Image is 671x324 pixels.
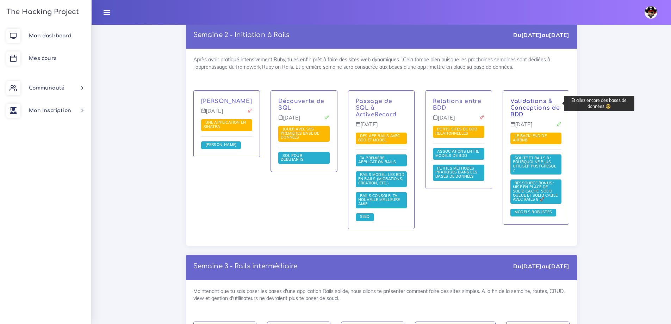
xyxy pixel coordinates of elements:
[513,155,556,173] span: SQLite et Rails 8 : Pourquoi ne plus utiliser PostgreSQL ?
[435,166,477,179] a: Petites méthodes pratiques dans les bases de données
[435,149,479,158] a: Associations entre models de BDD
[204,142,239,147] a: [PERSON_NAME]
[201,98,252,104] a: [PERSON_NAME]
[433,115,484,126] p: [DATE]
[29,108,71,113] span: Mon inscription
[513,181,558,202] span: Ressource Bonus : Mise en place de Solid Cache, Solid Queue et Solid Cable avec Rails 8 🚀
[513,262,569,270] div: Du au
[513,133,547,142] span: Le Back-end de Airbnb
[564,96,634,111] div: Et allez encore des bases de données 😎
[4,8,79,16] h3: The Hacking Project
[29,33,72,38] span: Mon dashboard
[193,31,290,38] a: Semaine 2 - Initiation à Rails
[281,127,319,140] a: Jouer avec ses premières base de données
[513,156,556,173] a: SQLite et Rails 8 : Pourquoi ne plus utiliser PostgreSQL ?
[513,134,547,143] a: Le Back-end de Airbnb
[549,263,569,270] strong: [DATE]
[549,31,569,38] strong: [DATE]
[201,108,253,120] p: [DATE]
[356,122,407,133] p: [DATE]
[193,263,298,270] a: Semaine 3 - Rails intermédiaire
[513,210,554,215] a: Models robustes
[645,6,657,19] img: avatar
[358,134,400,143] a: Des app Rails avec BDD et Model
[358,156,398,165] a: Ta première application Rails
[513,31,569,39] div: Du au
[433,98,481,111] a: Relations entre BDD
[513,209,554,214] span: Models robustes
[186,49,577,246] div: Après avoir pratiqué intensivement Ruby, tu es enfin prêt à faire des sites web dynamiques ! Cela...
[435,127,477,136] a: Petits sites de BDD relationnelles
[510,122,562,133] p: [DATE]
[358,214,372,219] a: Seed
[521,263,542,270] strong: [DATE]
[281,153,305,162] a: SQL pour débutants
[513,181,558,202] a: Ressource Bonus : Mise en place de Solid Cache, Solid Queue et Solid Cable avec Rails 8 🚀
[278,115,330,126] p: [DATE]
[29,85,64,91] span: Communauté
[204,120,246,129] a: Une application en Sinatra
[358,194,400,207] a: Rails Console, ta nouvelle meilleure amie
[510,98,560,118] a: Validations & Conceptions de BDD
[358,133,400,142] span: Des app Rails avec BDD et Model
[356,98,397,118] a: Passage de SQL à ActiveRecord
[358,155,398,165] span: Ta première application Rails
[29,56,57,61] span: Mes cours
[278,98,324,111] a: Découverte de SQL
[358,172,404,185] a: Rails Model: les BDD en Rails (migrations, création, etc.)
[521,31,542,38] strong: [DATE]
